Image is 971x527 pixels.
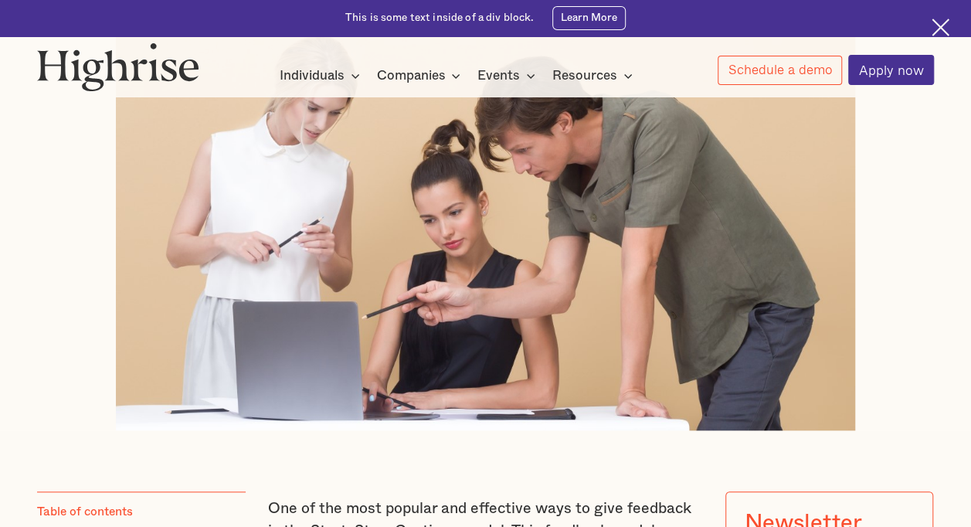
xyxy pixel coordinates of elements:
[932,19,949,36] img: Cross icon
[718,56,843,85] a: Schedule a demo
[376,66,465,85] div: Companies
[345,11,535,25] div: This is some text inside of a div block.
[37,504,133,520] div: Table of contents
[848,55,934,85] a: Apply now
[552,6,626,29] a: Learn More
[376,66,445,85] div: Companies
[116,26,855,430] img: One executive giving feedback to another executive.
[280,66,365,85] div: Individuals
[477,66,520,85] div: Events
[37,42,199,91] img: Highrise logo
[280,66,345,85] div: Individuals
[552,66,637,85] div: Resources
[552,66,617,85] div: Resources
[477,66,540,85] div: Events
